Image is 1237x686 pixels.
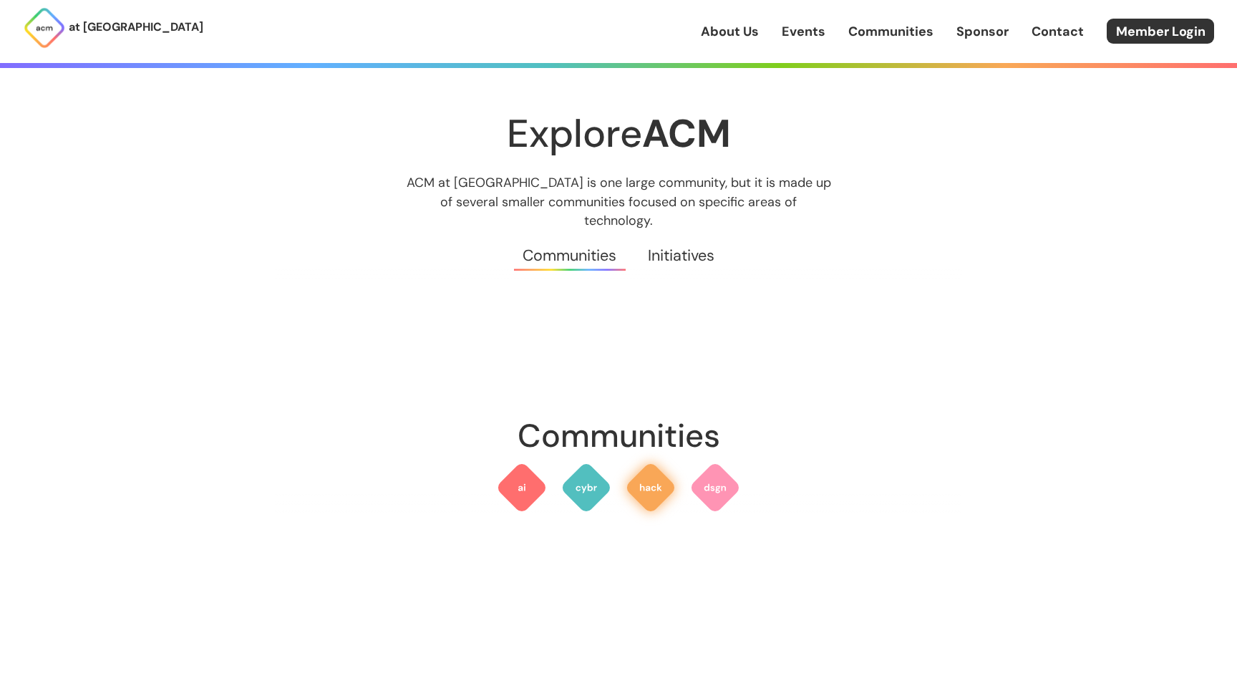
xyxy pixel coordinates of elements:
a: Communities [508,230,632,281]
a: at [GEOGRAPHIC_DATA] [23,6,203,49]
a: Sponsor [956,22,1009,41]
p: ACM at [GEOGRAPHIC_DATA] is one large community, but it is made up of several smaller communities... [393,173,844,229]
img: ACM Cyber [561,462,612,513]
img: ACM AI [496,462,548,513]
a: Initiatives [632,230,729,281]
a: About Us [701,22,759,41]
img: ACM Design [689,462,741,513]
p: at [GEOGRAPHIC_DATA] [69,18,203,37]
a: Events [782,22,825,41]
a: Member Login [1107,19,1214,44]
img: ACM Logo [23,6,66,49]
h2: Communities [275,410,962,462]
img: ACM Hack [625,462,676,513]
strong: ACM [642,108,731,159]
a: Contact [1032,22,1084,41]
h1: Explore [275,112,962,155]
a: Communities [848,22,933,41]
